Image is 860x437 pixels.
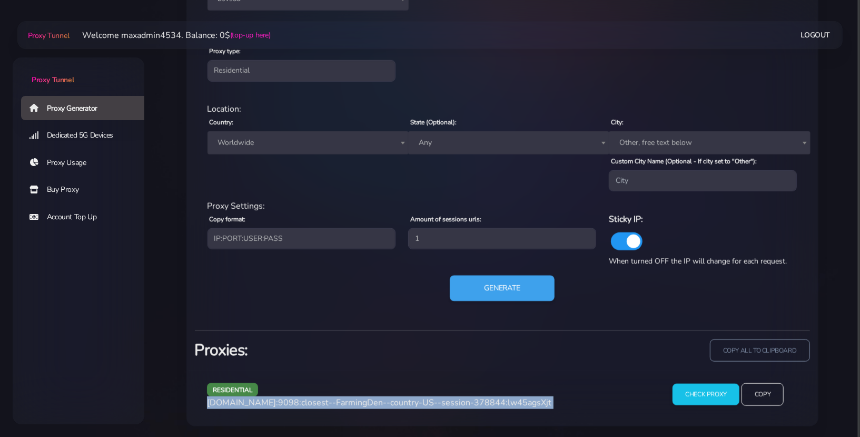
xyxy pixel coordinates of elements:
[13,57,144,85] a: Proxy Tunnel
[410,118,457,127] label: State (Optional):
[210,118,234,127] label: Country:
[70,29,271,42] li: Welcome maxadmin4534. Balance: 0$
[21,96,153,120] a: Proxy Generator
[207,131,409,154] span: Worldwide
[32,75,74,85] span: Proxy Tunnel
[201,103,804,115] div: Location:
[21,151,153,175] a: Proxy Usage
[673,384,739,405] input: Check Proxy
[710,339,810,362] input: copy all to clipboard
[450,276,555,302] button: Generate
[230,30,271,41] a: (top-up here)
[207,397,551,409] span: [DOMAIN_NAME]:9098:closest--FarmingDen--country-US--session-378844:lw45agsXjt
[609,212,797,226] h6: Sticky IP:
[201,200,804,212] div: Proxy Settings:
[408,131,609,154] span: Any
[21,205,153,229] a: Account Top Up
[195,339,496,361] h3: Proxies:
[611,157,757,166] label: Custom City Name (Optional - If city set to "Other"):
[809,386,847,424] iframe: Webchat Widget
[26,27,70,44] a: Proxy Tunnel
[742,383,784,406] input: Copy
[28,31,70,41] span: Proxy Tunnel
[210,215,246,224] label: Copy format:
[207,383,259,396] span: residential
[414,135,603,150] span: Any
[611,118,624,127] label: City:
[21,123,153,148] a: Dedicated 5G Devices
[615,135,804,150] span: Other, free text below
[609,170,797,191] input: City
[609,256,787,266] span: When turned OFF the IP will change for each request.
[410,215,481,224] label: Amount of sessions urls:
[21,178,153,202] a: Buy Proxy
[210,46,241,56] label: Proxy type:
[801,25,831,45] a: Logout
[214,135,402,150] span: Worldwide
[609,131,810,154] span: Other, free text below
